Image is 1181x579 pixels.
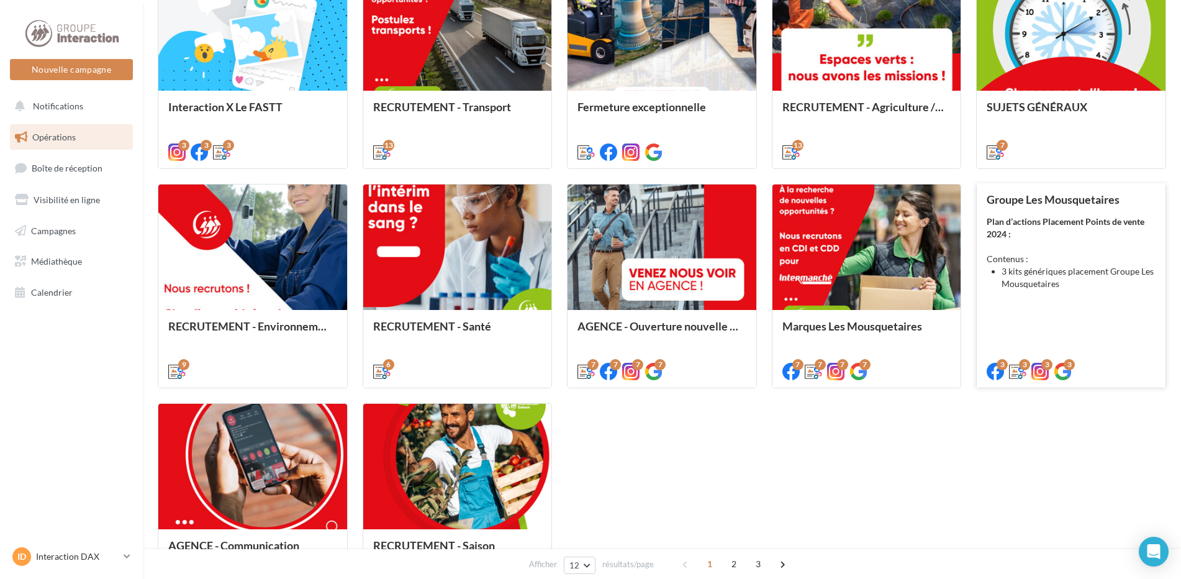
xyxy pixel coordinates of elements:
[815,359,826,370] div: 7
[997,359,1008,370] div: 3
[7,248,135,275] a: Médiathèque
[1139,537,1169,567] div: Open Intercom Messenger
[1041,359,1052,370] div: 3
[529,558,557,570] span: Afficher
[168,320,337,345] div: RECRUTEMENT - Environnement
[7,280,135,306] a: Calendrier
[997,140,1008,151] div: 7
[178,359,189,370] div: 9
[7,124,135,150] a: Opérations
[602,558,654,570] span: résultats/page
[223,140,234,151] div: 3
[34,194,100,205] span: Visibilité en ligne
[373,101,542,125] div: RECRUTEMENT - Transport
[700,554,720,574] span: 1
[7,93,130,119] button: Notifications
[782,320,951,345] div: Marques Les Mousquetaires
[792,140,803,151] div: 13
[987,193,1156,206] div: Groupe Les Mousquetaires
[168,539,337,564] div: AGENCE - Communication
[36,550,119,563] p: Interaction DAX
[577,101,746,125] div: Fermeture exceptionnelle
[748,554,768,574] span: 3
[32,132,76,142] span: Opérations
[782,101,951,125] div: RECRUTEMENT - Agriculture / Espaces verts
[373,320,542,345] div: RECRUTEMENT - Santé
[7,218,135,244] a: Campagnes
[577,320,746,345] div: AGENCE - Ouverture nouvelle agence
[654,359,666,370] div: 7
[837,359,848,370] div: 7
[610,359,621,370] div: 7
[7,187,135,213] a: Visibilité en ligne
[10,545,133,568] a: ID Interaction DAX
[383,359,394,370] div: 6
[178,140,189,151] div: 3
[987,101,1156,125] div: SUJETS GÉNÉRAUX
[1064,359,1075,370] div: 3
[564,557,595,574] button: 12
[31,256,82,267] span: Médiathèque
[632,359,643,370] div: 7
[17,550,26,563] span: ID
[1002,265,1156,290] li: 3 kits génériques placement Groupe Les Mousquetaires
[383,140,394,151] div: 13
[32,163,102,173] span: Boîte de réception
[201,140,212,151] div: 3
[7,155,135,181] a: Boîte de réception
[587,359,599,370] div: 7
[792,359,803,370] div: 7
[31,287,73,298] span: Calendrier
[33,101,83,111] span: Notifications
[31,225,76,235] span: Campagnes
[569,560,580,570] span: 12
[987,216,1156,290] div: Contenus :
[859,359,871,370] div: 7
[10,59,133,80] button: Nouvelle campagne
[1019,359,1030,370] div: 3
[724,554,744,574] span: 2
[373,539,542,564] div: RECRUTEMENT - Saison
[987,216,1144,239] strong: Plan d’actions Placement Points de vente 2024 :
[168,101,337,125] div: Interaction X Le FASTT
